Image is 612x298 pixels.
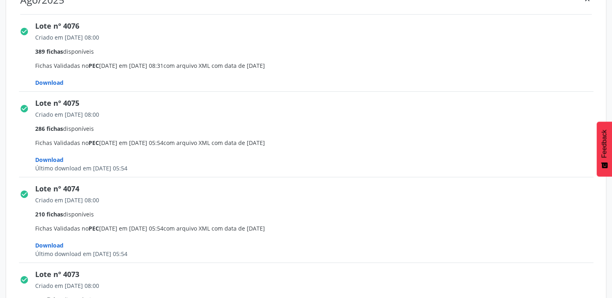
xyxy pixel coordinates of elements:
div: Último download em [DATE] 05:54 [35,164,599,172]
span: com arquivo XML com data de [DATE] [163,139,265,147]
i: check_circle [20,104,29,113]
span: com arquivo XML com data de [DATE] [163,225,265,232]
i: check_circle [20,275,29,284]
div: Último download em [DATE] 05:54 [35,250,599,258]
span: Fichas Validadas no [DATE] em [DATE] 05:54 [35,110,599,172]
span: Download [35,156,64,164]
span: PEC [89,139,99,147]
div: Criado em [DATE] 08:00 [35,281,599,290]
div: Criado em [DATE] 08:00 [35,196,599,204]
div: Criado em [DATE] 08:00 [35,33,599,42]
div: disponíveis [35,210,599,218]
span: Feedback [601,130,608,158]
div: Lote nº 4076 [35,21,599,31]
span: 210 fichas [35,210,63,218]
div: Lote nº 4073 [35,269,599,280]
span: Fichas Validadas no [DATE] em [DATE] 05:54 [35,196,599,258]
div: Lote nº 4074 [35,183,599,194]
span: com arquivo XML com data de [DATE] [163,62,265,69]
span: Download [35,241,64,249]
span: PEC [89,225,99,232]
span: Download [35,79,64,86]
div: disponíveis [35,124,599,133]
i: check_circle [20,190,29,199]
span: 286 fichas [35,125,63,132]
span: PEC [89,62,99,69]
div: Lote nº 4075 [35,98,599,109]
button: Feedback - Mostrar pesquisa [597,122,612,176]
i: check_circle [20,27,29,36]
div: Criado em [DATE] 08:00 [35,110,599,119]
span: Fichas Validadas no [DATE] em [DATE] 08:31 [35,33,599,87]
div: disponíveis [35,47,599,56]
span: 389 fichas [35,48,63,55]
